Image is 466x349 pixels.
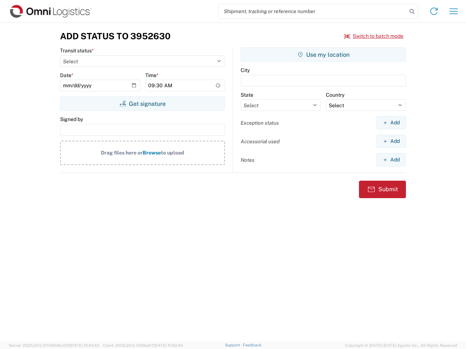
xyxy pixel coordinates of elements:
[241,67,250,73] label: City
[103,343,183,348] span: Client: 2025.20.0-035ba07
[60,96,225,111] button: Get signature
[376,153,406,167] button: Add
[145,72,159,79] label: Time
[70,343,99,348] span: [DATE] 10:43:43
[241,92,253,98] label: State
[241,120,279,126] label: Exception status
[154,343,183,348] span: [DATE] 10:52:44
[161,150,184,156] span: to upload
[60,31,170,41] h3: Add Status to 3952630
[345,342,457,349] span: Copyright © [DATE]-[DATE] Agistix Inc., All Rights Reserved
[241,138,280,145] label: Accessorial used
[101,150,143,156] span: Drag files here or
[376,116,406,129] button: Add
[143,150,161,156] span: Browse
[9,343,99,348] span: Server: 2025.20.0-970904bc0f3
[243,343,261,347] a: Feedback
[60,116,83,123] label: Signed by
[60,47,94,54] label: Transit status
[376,135,406,148] button: Add
[359,181,406,198] button: Submit
[218,4,407,18] input: Shipment, tracking or reference number
[344,30,403,42] button: Switch to batch mode
[326,92,344,98] label: Country
[225,343,243,347] a: Support
[241,47,406,62] button: Use my location
[241,157,254,163] label: Notes
[60,72,74,79] label: Date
